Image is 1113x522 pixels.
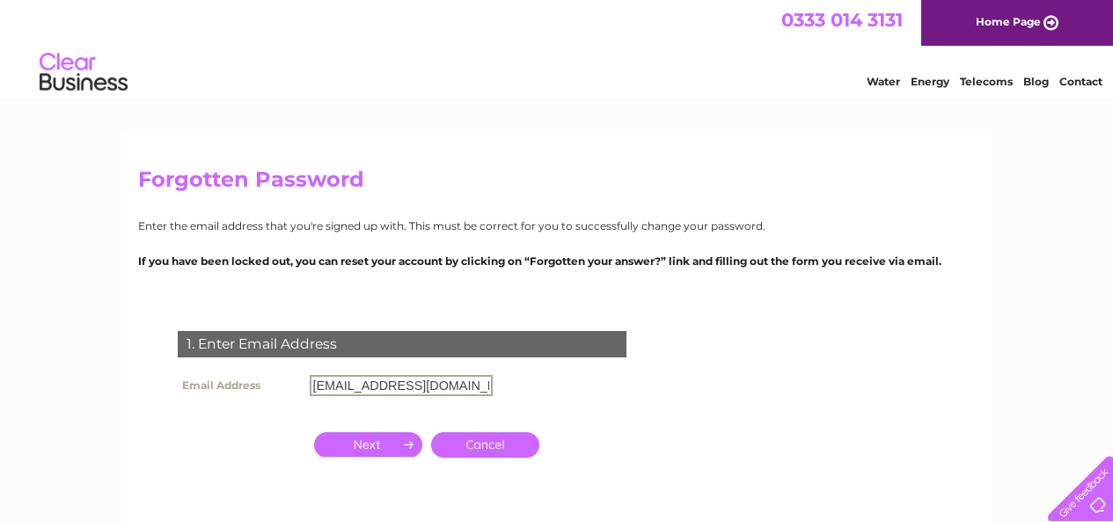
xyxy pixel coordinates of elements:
a: Energy [911,75,949,88]
th: Email Address [173,371,305,401]
a: Telecoms [960,75,1013,88]
a: Contact [1059,75,1102,88]
img: logo.png [39,46,128,99]
h2: Forgotten Password [138,167,976,201]
p: Enter the email address that you're signed up with. This must be correct for you to successfully ... [138,217,976,234]
div: 1. Enter Email Address [178,331,626,357]
a: Cancel [431,432,539,458]
a: Blog [1023,75,1049,88]
a: Water [867,75,900,88]
div: Clear Business is a trading name of Verastar Limited (registered in [GEOGRAPHIC_DATA] No. 3667643... [142,10,973,85]
p: If you have been locked out, you can reset your account by clicking on “Forgotten your answer?” l... [138,253,976,269]
a: 0333 014 3131 [781,9,903,31]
